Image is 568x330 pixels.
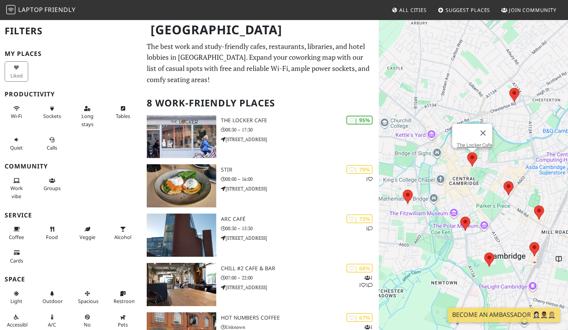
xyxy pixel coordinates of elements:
[40,102,64,123] button: Sockets
[111,102,135,123] button: Tables
[366,225,373,232] p: 1
[221,315,379,321] h3: Hot Numbers Coffee
[221,225,379,232] p: 08:30 – 15:30
[5,276,137,283] h3: Space
[147,91,374,115] h2: 8 Work-Friendly Places
[43,113,61,120] span: Power sockets
[76,102,99,130] button: Long stays
[5,287,28,308] button: Light
[76,223,99,243] button: Veggie
[498,3,560,17] a: Join Community
[10,257,23,264] span: Credit cards
[47,144,57,151] span: Video/audio calls
[10,144,23,151] span: Quiet
[221,117,379,124] h3: The Locker Cafe
[509,7,556,13] span: Join Community
[346,264,373,273] div: | 68%
[142,115,379,158] a: The Locker Cafe | 95% The Locker Cafe 08:30 – 17:30 [STREET_ADDRESS]
[81,113,93,127] span: Long stays
[114,234,131,241] span: Alcohol
[221,167,379,173] h3: Stir
[5,91,137,98] h3: Productivity
[147,41,374,85] p: The best work and study-friendly cafes, restaurants, libraries, and hotel lobbies in [GEOGRAPHIC_...
[346,313,373,322] div: | 67%
[346,165,373,174] div: | 79%
[9,234,24,241] span: Coffee
[221,175,379,183] p: 08:00 – 16:00
[6,5,15,14] img: LaptopFriendly
[40,287,64,308] button: Outdoor
[147,263,216,306] img: Chill #2 Cafe & Bar
[399,7,427,13] span: All Cities
[116,113,130,120] span: Work-friendly tables
[42,298,63,305] span: Outdoor area
[5,174,28,202] button: Work vibe
[359,274,373,289] p: 1 1 1
[5,102,28,123] button: Wi-Fi
[366,175,373,183] p: 1
[346,214,373,223] div: | 73%
[111,223,135,243] button: Alcohol
[221,126,379,133] p: 08:30 – 17:30
[48,321,56,328] span: Air conditioned
[76,287,99,308] button: Spacious
[221,274,379,281] p: 07:00 – 22:00
[11,113,22,120] span: Stable Wi-Fi
[5,133,28,154] button: Quiet
[10,185,23,199] span: People working
[142,164,379,207] a: Stir | 79% 1 Stir 08:00 – 16:00 [STREET_ADDRESS]
[346,116,373,125] div: | 95%
[18,5,43,14] span: Laptop
[147,115,216,158] img: The Locker Cafe
[388,3,430,17] a: All Cities
[142,263,379,306] a: Chill #2 Cafe & Bar | 68% 111 Chill #2 Cafe & Bar 07:00 – 22:00 [STREET_ADDRESS]
[221,216,379,222] h3: ARC Café
[5,212,137,219] h3: Service
[10,298,22,305] span: Natural light
[147,214,216,257] img: ARC Café
[40,223,64,243] button: Food
[457,142,492,148] a: The Locker Cafe
[221,234,379,242] p: [STREET_ADDRESS]
[474,124,492,142] button: Close
[435,3,493,17] a: Suggest Places
[46,234,58,241] span: Food
[118,321,128,328] span: Pet friendly
[221,136,379,143] p: [STREET_ADDRESS]
[44,185,61,192] span: Group tables
[221,284,379,291] p: [STREET_ADDRESS]
[114,298,136,305] span: Restroom
[221,185,379,192] p: [STREET_ADDRESS]
[5,19,137,43] h2: Filters
[80,234,95,241] span: Veggie
[78,298,98,305] span: Spacious
[446,7,490,13] span: Suggest Places
[144,19,377,40] h1: [GEOGRAPHIC_DATA]
[142,214,379,257] a: ARC Café | 73% 1 ARC Café 08:30 – 15:30 [STREET_ADDRESS]
[5,163,137,170] h3: Community
[44,5,75,14] span: Friendly
[5,223,28,243] button: Coffee
[111,287,135,308] button: Restroom
[40,174,64,195] button: Groups
[147,164,216,207] img: Stir
[6,3,76,17] a: LaptopFriendly LaptopFriendly
[448,308,560,322] a: Become an Ambassador 🤵🏻‍♀️🤵🏾‍♂️🤵🏼‍♀️
[40,133,64,154] button: Calls
[7,321,30,328] span: Accessible
[5,50,137,57] h3: My Places
[5,246,28,267] button: Cards
[221,265,379,272] h3: Chill #2 Cafe & Bar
